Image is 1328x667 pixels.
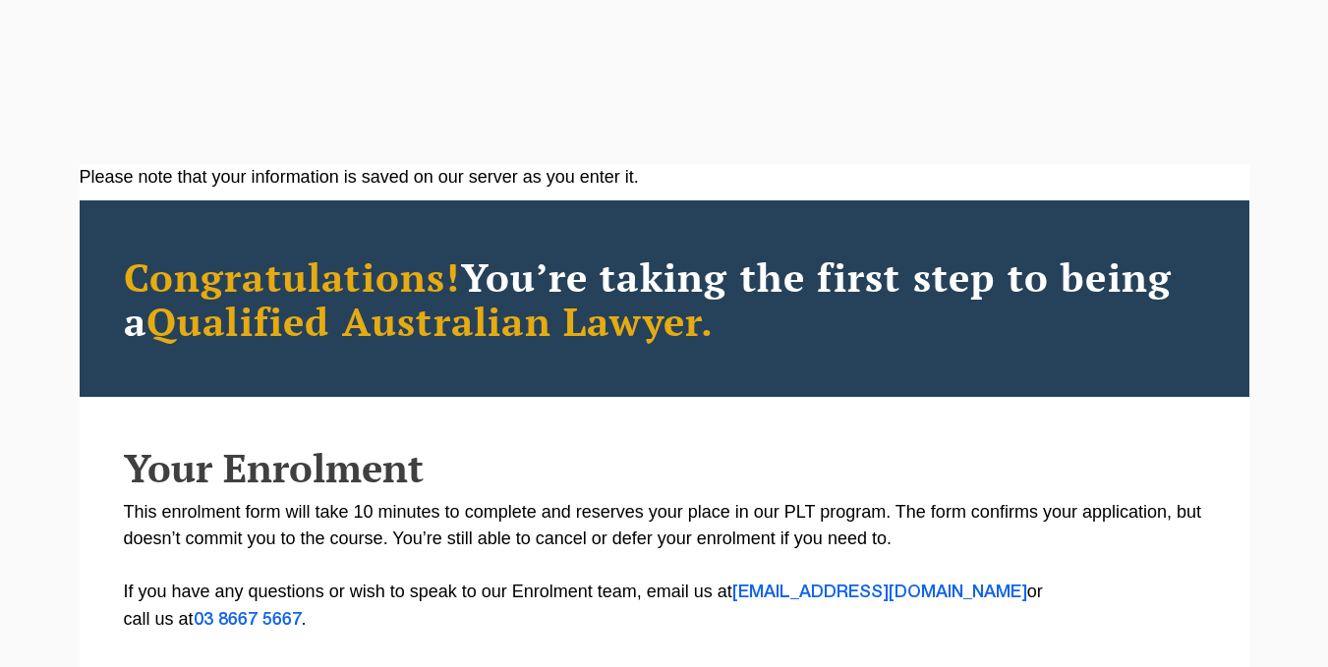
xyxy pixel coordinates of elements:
[732,584,1027,600] a: [EMAIL_ADDRESS][DOMAIN_NAME]
[124,254,1205,343] h2: You’re taking the first step to being a
[146,295,715,347] span: Qualified Australian Lawyer.
[80,164,1249,191] div: Please note that your information is saved on our server as you enter it.
[124,499,1205,634] p: This enrolment form will take 10 minutes to complete and reserves your place in our PLT program. ...
[124,250,461,303] span: Congratulations!
[124,446,1205,489] h2: Your Enrolment
[194,612,302,628] a: 03 8667 5667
